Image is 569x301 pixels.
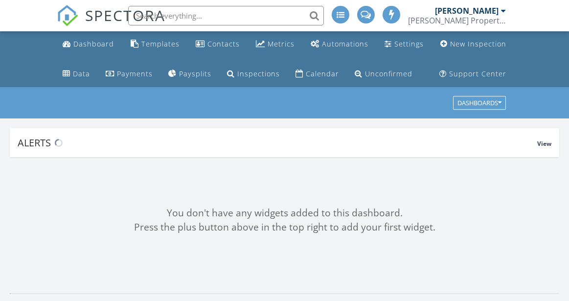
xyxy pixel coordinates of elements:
div: Contacts [207,39,240,48]
input: Search everything... [128,6,324,25]
div: Data [73,69,90,78]
button: Dashboards [453,96,506,110]
div: Alerts [18,136,537,149]
div: Dashboards [457,100,501,107]
a: Unconfirmed [351,65,416,83]
div: Inspections [237,69,280,78]
div: Press the plus button above in the top right to add your first widget. [10,220,559,234]
a: SPECTORA [57,13,165,34]
a: Contacts [192,35,244,53]
a: Payments [102,65,157,83]
div: Templates [141,39,180,48]
a: Settings [381,35,428,53]
div: Kelley Property Inspections, LLC [408,16,506,25]
div: Unconfirmed [365,69,412,78]
div: Paysplits [179,69,211,78]
a: Calendar [292,65,343,83]
div: Dashboard [73,39,114,48]
a: Templates [127,35,183,53]
a: New Inspection [436,35,510,53]
div: New Inspection [450,39,506,48]
div: Automations [322,39,368,48]
div: Settings [394,39,424,48]
div: [PERSON_NAME] [435,6,499,16]
span: View [537,139,551,148]
div: Metrics [268,39,295,48]
a: Inspections [223,65,284,83]
div: You don't have any widgets added to this dashboard. [10,206,559,220]
span: SPECTORA [85,5,165,25]
div: Support Center [449,69,506,78]
div: Payments [117,69,153,78]
img: The Best Home Inspection Software - Spectora [57,5,78,26]
a: Paysplits [164,65,215,83]
a: Automations (Advanced) [307,35,372,53]
a: Metrics [252,35,298,53]
a: Support Center [435,65,510,83]
a: Dashboard [59,35,118,53]
div: Calendar [306,69,339,78]
a: Data [59,65,94,83]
